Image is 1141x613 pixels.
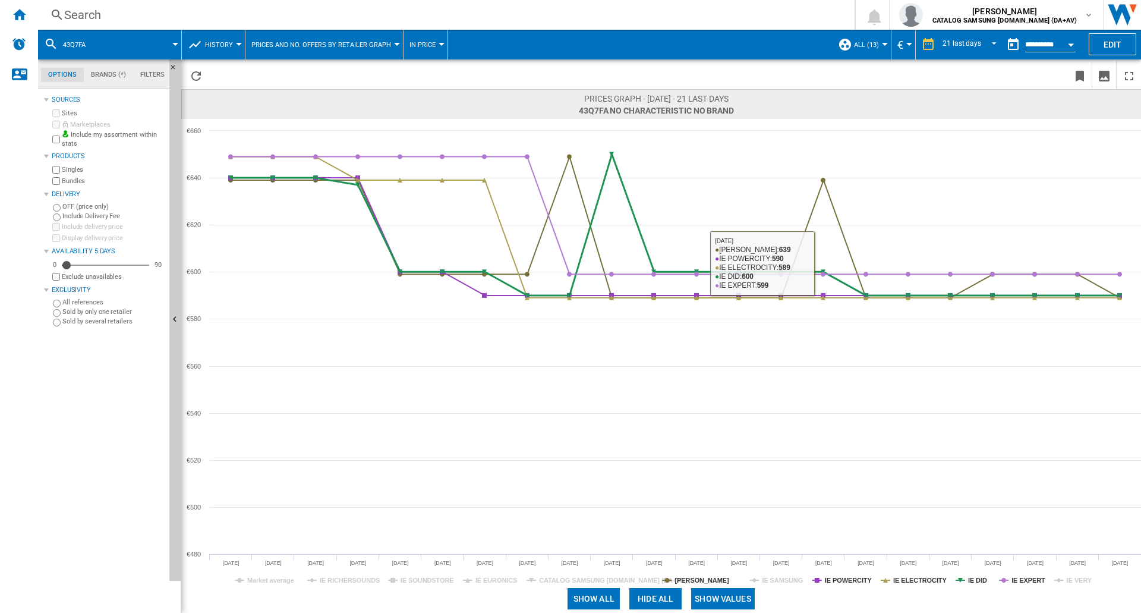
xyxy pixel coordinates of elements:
tspan: €500 [187,504,201,511]
input: Display delivery price [52,273,60,281]
text: [DATE] [1069,560,1086,566]
button: md-calendar [1001,33,1025,56]
text: [DATE] [1112,560,1129,566]
button: Reload [184,61,208,89]
label: Display delivery price [62,234,165,243]
div: Availability 5 Days [52,247,165,256]
tspan: IE RICHERSOUNDS [320,577,380,584]
text: [DATE] [646,560,663,566]
tspan: [PERSON_NAME] [675,577,729,584]
tspan: Market average [247,577,294,584]
text: [DATE] [943,560,959,566]
tspan: IE SAMSUNG [762,577,803,584]
button: Open calendar [1060,32,1082,54]
label: Sold by only one retailer [62,307,165,316]
span: Prices and No. offers by retailer graph [251,41,391,49]
button: Download as image [1092,61,1116,89]
span: 43Q7FA No characteristic No brand [579,105,734,117]
input: Singles [52,166,60,174]
text: [DATE] [985,560,1001,566]
text: [DATE] [434,560,451,566]
div: History [188,30,239,59]
tspan: IE ELECTROCITY [893,577,947,584]
md-select: REPORTS.WIZARD.STEPS.REPORT.STEPS.REPORT_OPTIONS.PERIOD: 21 last days [941,35,1001,55]
input: Include Delivery Fee [53,213,61,221]
text: [DATE] [392,560,409,566]
text: [DATE] [900,560,916,566]
label: Marketplaces [62,120,165,129]
button: Prices and No. offers by retailer graph [251,30,397,59]
text: [DATE] [562,560,578,566]
label: Sold by several retailers [62,317,165,326]
div: 21 last days [943,39,981,48]
tspan: IE SOUNDSTORE [401,577,454,584]
div: 43Q7FA [44,30,175,59]
input: Marketplaces [52,121,60,128]
div: Sources [52,95,165,105]
div: 0 [50,260,59,269]
text: [DATE] [307,560,324,566]
span: History [205,41,233,49]
button: Maximize [1117,61,1141,89]
label: Singles [62,165,165,174]
button: Hide [169,59,181,581]
text: [DATE] [688,560,705,566]
div: 90 [152,260,165,269]
tspan: IE DID [968,577,987,584]
tspan: IE EXPERT [1011,577,1045,584]
button: Show all [568,588,620,609]
tspan: €660 [187,127,201,134]
img: alerts-logo.svg [12,37,26,51]
text: [DATE] [730,560,747,566]
text: [DATE] [1027,560,1044,566]
tspan: €580 [187,315,201,322]
label: All references [62,298,165,307]
input: OFF (price only) [53,204,61,212]
text: [DATE] [604,560,620,566]
label: Sites [62,109,165,118]
tspan: €540 [187,410,201,417]
span: Prices graph - [DATE] - 21 last days [579,93,734,105]
input: Display delivery price [52,234,60,242]
button: € [897,30,909,59]
tspan: CATALOG SAMSUNG [DOMAIN_NAME] (DA+AV) [539,577,687,584]
button: Show values [691,588,755,609]
img: mysite-bg-18x18.png [62,130,69,137]
md-menu: Currency [891,30,916,59]
text: [DATE] [815,560,832,566]
input: Include delivery price [52,223,60,231]
button: In price [409,30,442,59]
input: All references [53,300,61,307]
label: Include delivery price [62,222,165,231]
input: Include my assortment within stats [52,132,60,147]
input: Sold by only one retailer [53,309,61,317]
span: In price [409,41,436,49]
label: Exclude unavailables [62,272,165,281]
span: € [897,39,903,51]
label: Include my assortment within stats [62,130,165,149]
text: [DATE] [265,560,282,566]
button: Hide [169,59,184,81]
text: [DATE] [349,560,366,566]
tspan: €600 [187,268,201,275]
span: [PERSON_NAME] [932,5,1077,17]
div: Exclusivity [52,285,165,295]
b: CATALOG SAMSUNG [DOMAIN_NAME] (DA+AV) [932,17,1077,24]
button: ALL (13) [854,30,885,59]
md-tab-item: Options [41,68,84,82]
label: Include Delivery Fee [62,212,165,221]
text: [DATE] [477,560,493,566]
tspan: €620 [187,221,201,228]
img: profile.jpg [899,3,923,27]
tspan: IE VERY [1067,577,1092,584]
div: Search [64,7,824,23]
md-tab-item: Filters [133,68,172,82]
tspan: €640 [187,174,201,181]
tspan: €480 [187,551,201,558]
span: ALL (13) [854,41,879,49]
tspan: €560 [187,363,201,370]
button: Bookmark this report [1068,61,1092,89]
label: OFF (price only) [62,202,165,211]
input: Sites [52,109,60,117]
